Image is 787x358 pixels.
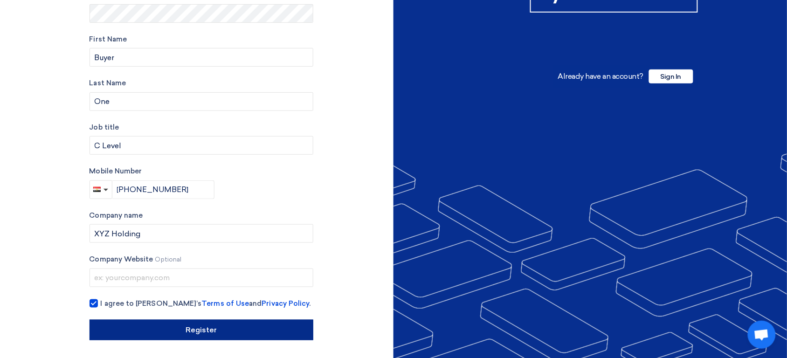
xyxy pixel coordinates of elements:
[649,72,693,81] a: Sign In
[112,180,214,199] input: Enter phone number...
[90,78,313,89] label: Last Name
[558,72,643,81] span: Already have an account?
[90,320,313,340] input: Register
[90,268,313,287] input: ex: yourcompany.com
[201,299,249,308] a: Terms of Use
[90,48,313,67] input: Enter your first name...
[262,299,310,308] a: Privacy Policy
[649,69,693,83] span: Sign In
[90,92,313,111] input: Last Name...
[90,166,313,177] label: Mobile Number
[90,224,313,243] input: Enter your company name...
[748,321,776,349] div: Open chat
[90,122,313,133] label: Job title
[90,210,313,221] label: Company name
[155,256,182,263] span: Optional
[90,254,313,265] label: Company Website
[90,136,313,155] input: Enter your job title...
[101,298,311,309] span: I agree to [PERSON_NAME]’s and .
[90,34,313,45] label: First Name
